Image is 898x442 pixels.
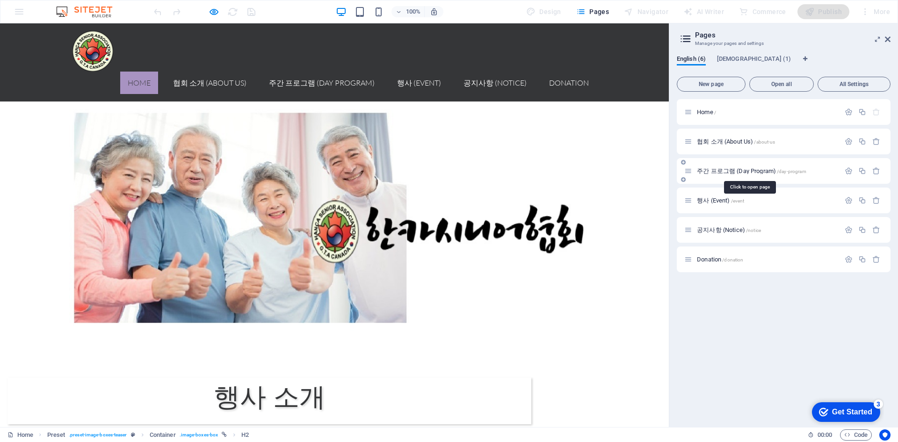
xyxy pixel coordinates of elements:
div: 주간 프로그램 (Day Program)/day-program [694,168,840,174]
div: Remove [872,255,880,263]
button: New page [677,77,746,92]
div: Home/ [694,109,840,115]
div: 협회 소개 (About Us)/about-us [694,138,840,145]
span: All Settings [822,81,886,87]
div: Settings [845,196,853,204]
span: /day-program [777,169,806,174]
span: Open all [753,81,810,87]
span: Click to open page [697,226,761,233]
div: Remove [872,167,880,175]
span: /notice [746,228,761,233]
span: H2 [241,429,249,441]
a: Click to cancel selection. Double-click to open Pages [7,429,33,441]
button: All Settings [818,77,891,92]
span: Code [844,429,868,441]
div: 공지사항 (Notice)/notice [694,227,840,233]
div: Duplicate [858,167,866,175]
button: Pages [572,4,613,19]
span: Pages [576,7,609,16]
a: 협회 소개 (About Us) [166,48,254,71]
span: Container [150,429,176,441]
a: 행사 (Event) [390,48,449,71]
span: : [824,431,826,438]
span: Click to open page [697,109,716,116]
span: New page [681,81,741,87]
span: Click to open page [697,197,744,204]
span: Click to open page [697,138,775,145]
div: Design (Ctrl+Alt+Y) [522,4,565,19]
div: Duplicate [858,226,866,234]
div: Settings [845,255,853,263]
div: 3 [67,2,76,11]
nav: breadcrumb [47,429,249,441]
span: 행사 소개 [214,357,326,391]
div: Settings [845,167,853,175]
i: This element is a customizable preset [131,432,135,437]
div: Get Started [25,10,65,19]
a: Event행사 소개 [7,341,531,401]
i: On resize automatically adjust zoom level to fit chosen device. [430,7,438,16]
div: Language Tabs [677,55,891,73]
div: Settings [845,226,853,234]
div: Settings [845,138,853,145]
a: 공지사항 (Notice) [456,48,534,71]
span: [DEMOGRAPHIC_DATA] (1) [717,53,791,66]
button: Open all [749,77,814,92]
div: Remove [872,138,880,145]
div: 행사 (Event)/event [694,197,840,203]
a: 주간 프로그램 (Day Program) [261,48,382,71]
span: Click to select. Double-click to edit [47,429,65,441]
span: English (6) [677,53,706,66]
a: Donation [542,48,596,71]
span: /event [731,198,745,203]
span: 00 00 [818,429,832,441]
div: Get Started 3 items remaining, 40% complete [5,5,73,24]
button: Code [840,429,872,441]
img: Editor Logo [54,6,124,17]
div: The startpage cannot be deleted [872,108,880,116]
span: / [714,110,716,115]
span: /donation [722,257,743,262]
div: Duplicate [858,138,866,145]
span: /about-us [754,139,775,145]
span: Click to open page [697,256,743,263]
a: Home [120,48,158,71]
h6: 100% [406,6,420,17]
div: Settings [845,108,853,116]
button: 100% [391,6,425,17]
i: This element is linked [222,432,227,437]
div: Duplicate [858,255,866,263]
div: Remove [872,196,880,204]
div: Donation/donation [694,256,840,262]
div: Remove [872,226,880,234]
div: Duplicate [858,196,866,204]
span: Event [261,342,282,353]
h2: Pages [695,31,891,39]
button: Usercentrics [879,429,891,441]
span: 주간 프로그램 (Day Program) [697,167,806,174]
h3: Manage your pages and settings [695,39,872,48]
span: . preset-image-boxes-teaser [69,429,127,441]
div: Duplicate [858,108,866,116]
img: 2-mtf6JHfUMetcZcZL7zNsQw.png [72,7,113,48]
span: . image-boxes-box [180,429,218,441]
